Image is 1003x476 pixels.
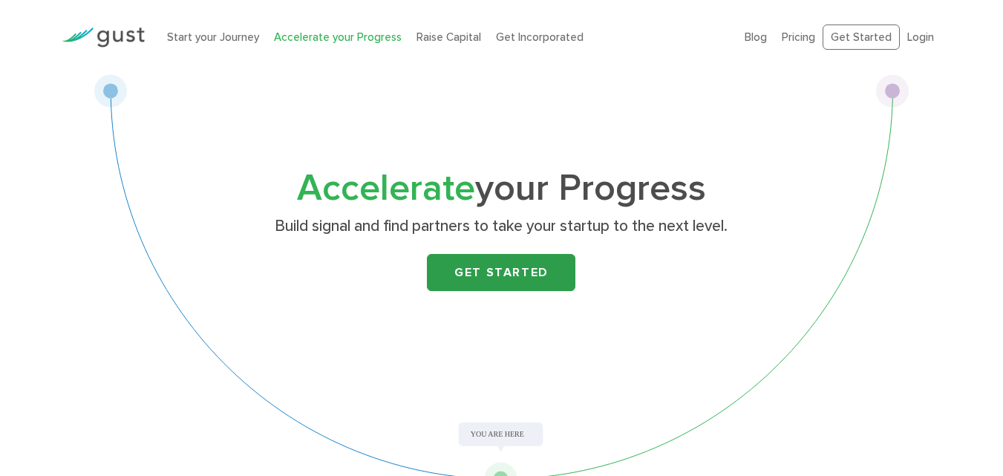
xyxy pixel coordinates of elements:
a: Blog [745,30,767,44]
p: Build signal and find partners to take your startup to the next level. [214,216,789,237]
a: Accelerate your Progress [274,30,402,44]
a: Pricing [782,30,815,44]
a: Login [907,30,934,44]
img: Gust Logo [62,27,145,48]
a: Get Started [823,25,900,50]
h1: your Progress [208,172,794,206]
span: Accelerate [297,166,475,210]
a: Get Incorporated [496,30,584,44]
a: Start your Journey [167,30,259,44]
a: Get Started [427,254,575,291]
a: Raise Capital [416,30,481,44]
